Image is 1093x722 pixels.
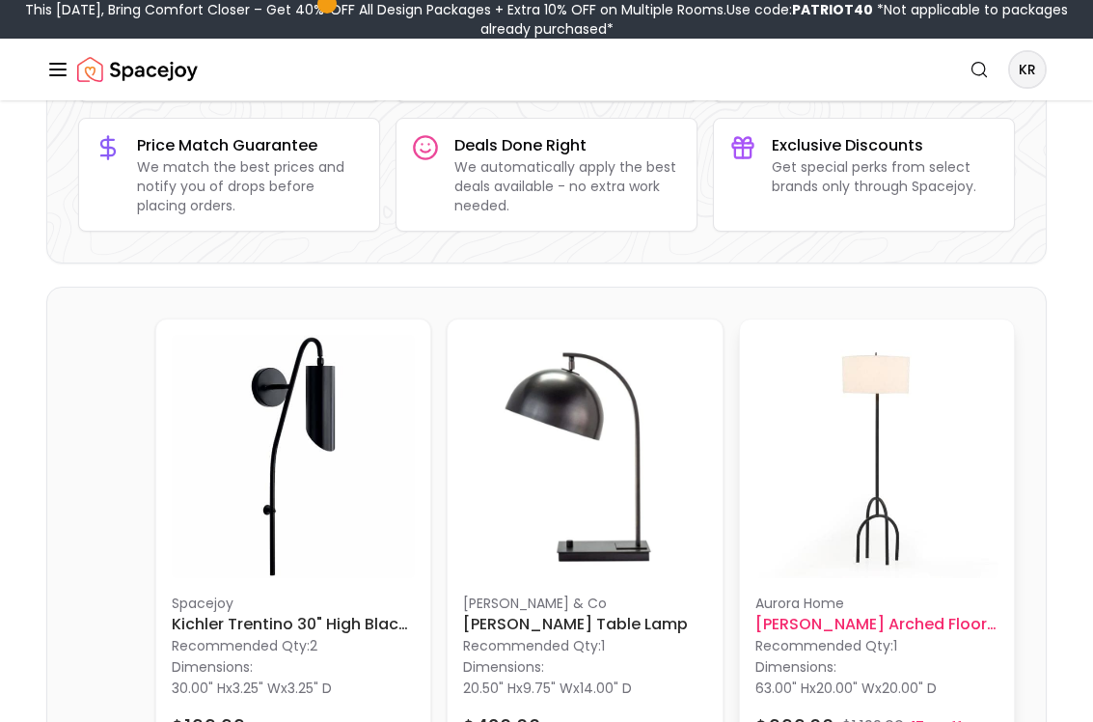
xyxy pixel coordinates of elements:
a: Spacejoy [77,50,198,89]
span: 20.00" D [882,679,937,698]
span: 63.00" H [755,679,809,698]
p: aurora home [755,594,998,613]
p: Recommended Qty: 2 [172,636,415,655]
img: Otto Table Lamp image [463,335,706,578]
p: x x [172,679,332,698]
span: 14.00" D [580,679,632,698]
p: x x [755,679,937,698]
p: Get special perks from select brands only through Spacejoy. [772,157,998,196]
p: Dimensions: [172,655,253,679]
span: 3.25" D [287,679,332,698]
nav: Global [46,39,1047,100]
p: Dimensions: [755,655,836,679]
h6: [PERSON_NAME] Table Lamp [463,613,706,636]
h3: Exclusive Discounts [772,134,998,157]
span: 30.00" H [172,679,226,698]
img: Spacejoy Logo [77,50,198,89]
span: 20.00" W [816,679,875,698]
p: We match the best prices and notify you of drops before placing orders. [137,157,364,215]
h3: Price Match Guarantee [137,134,364,157]
button: KR [1008,50,1047,89]
p: Recommended Qty: 1 [755,636,998,655]
h3: Deals Done Right [454,134,681,157]
span: 20.50" H [463,679,516,698]
span: KR [1010,52,1045,87]
img: Kichler Trentino 30" High Black Plug-In Wall Sconce image [172,335,415,578]
p: Recommended Qty: 1 [463,636,706,655]
p: Spacejoy [172,594,415,613]
p: Dimensions: [463,655,544,679]
p: [PERSON_NAME] & Co [463,594,706,613]
img: Ryland Arched Floor Lamp image [755,335,998,578]
h6: [PERSON_NAME] Arched Floor Lamp [755,613,998,636]
span: 3.25" W [232,679,281,698]
h6: Kichler Trentino 30" High Black Plug-In Wall Sconce [172,613,415,636]
p: x x [463,679,632,698]
p: We automatically apply the best deals available - no extra work needed. [454,157,681,215]
span: 9.75" W [523,679,573,698]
